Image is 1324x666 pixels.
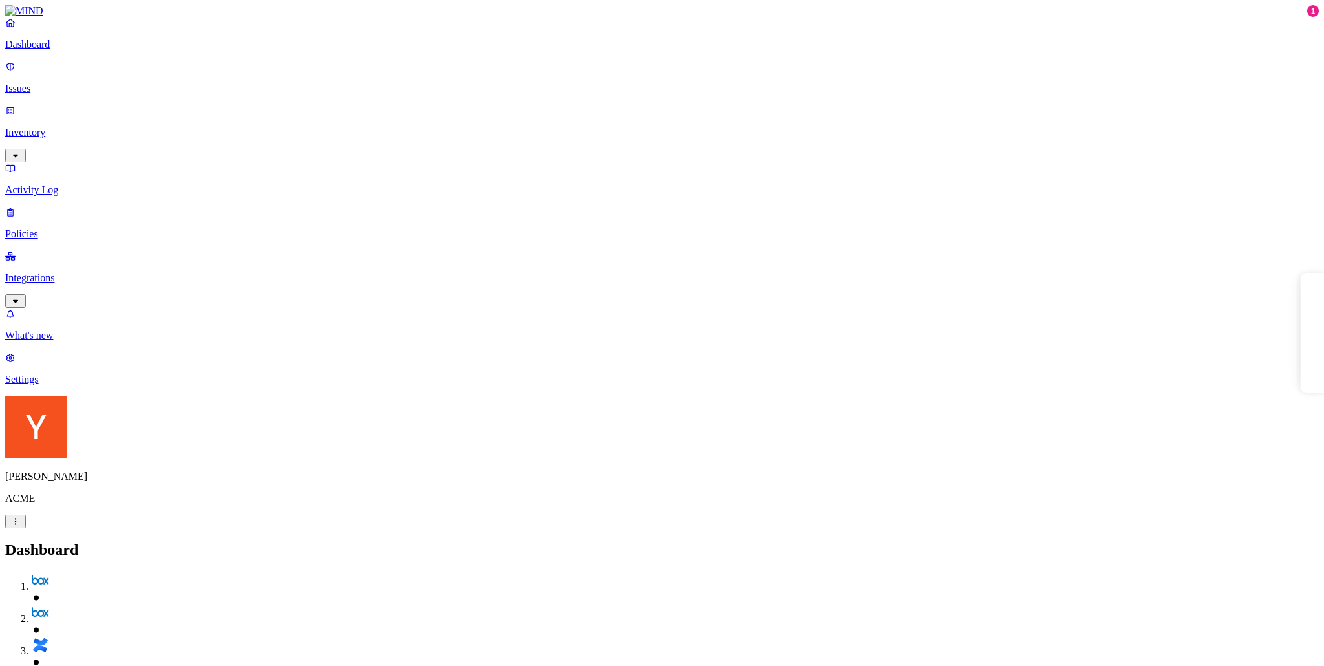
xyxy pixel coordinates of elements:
a: MIND [5,5,1319,17]
p: What's new [5,330,1319,341]
img: svg%3e [31,604,49,622]
a: Issues [5,61,1319,94]
h2: Dashboard [5,541,1319,559]
a: Settings [5,352,1319,385]
a: Integrations [5,250,1319,306]
p: Settings [5,374,1319,385]
p: Dashboard [5,39,1319,50]
p: Integrations [5,272,1319,284]
a: Dashboard [5,17,1319,50]
a: Inventory [5,105,1319,160]
p: Policies [5,228,1319,240]
p: Inventory [5,127,1319,138]
div: 1 [1307,5,1319,17]
p: ACME [5,493,1319,504]
img: svg%3e [31,572,49,590]
img: MIND [5,5,43,17]
p: Activity Log [5,184,1319,196]
img: Yoav Shaked [5,396,67,458]
a: What's new [5,308,1319,341]
p: [PERSON_NAME] [5,471,1319,482]
p: Issues [5,83,1319,94]
a: Activity Log [5,162,1319,196]
a: Policies [5,206,1319,240]
img: svg%3e [31,636,49,654]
